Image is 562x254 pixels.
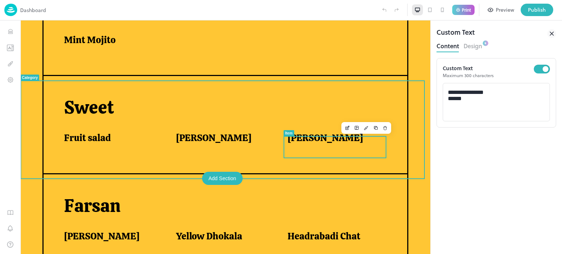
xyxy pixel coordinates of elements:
span: [PERSON_NAME] [267,111,342,124]
div: Preview [496,6,514,14]
div: Add Section [181,151,222,164]
p: Print [462,8,471,12]
span: Yellow Dhokala [156,210,222,222]
p: Maximum 300 characters [443,72,534,79]
div: Item [265,111,272,115]
img: logo-86c26b7e.jpg [4,4,17,16]
label: Undo (Ctrl + Z) [378,4,390,16]
span: [PERSON_NAME] [44,210,119,222]
span: Fruit salad [44,111,90,124]
span: [PERSON_NAME] [156,111,231,124]
button: Layout [331,103,341,112]
button: Content [437,40,459,50]
button: Duplicate [351,103,360,112]
button: Preview [484,4,518,16]
button: Delete [360,103,370,112]
span: Headrabadi Chat [267,210,340,222]
p: Sweet [44,76,370,98]
div: Custom Text [437,27,475,40]
label: Redo (Ctrl + Y) [390,4,403,16]
button: Design [464,40,482,50]
p: Custom Text [443,64,534,72]
span: Mint Mojito [44,14,95,26]
p: Dashboard [20,6,46,14]
div: Category [1,55,17,59]
button: Design [341,103,351,112]
div: Publish [528,6,546,14]
button: Publish [521,4,553,16]
p: Farsan [44,174,370,197]
button: Edit [322,103,331,112]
